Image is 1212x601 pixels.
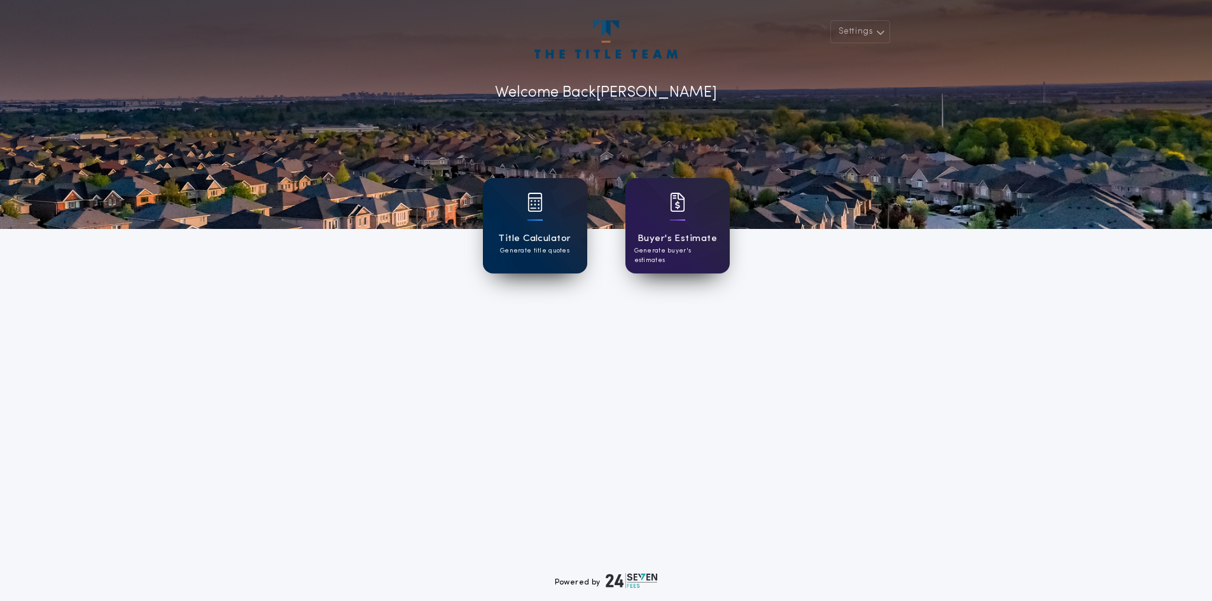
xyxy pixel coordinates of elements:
img: account-logo [534,20,677,59]
img: card icon [670,193,685,212]
p: Generate title quotes [500,246,569,256]
img: card icon [527,193,543,212]
h1: Buyer's Estimate [637,231,717,246]
a: card iconTitle CalculatorGenerate title quotes [483,178,587,273]
div: Powered by [555,573,658,588]
p: Welcome Back [PERSON_NAME] [495,81,717,104]
p: Generate buyer's estimates [634,246,721,265]
button: Settings [830,20,890,43]
a: card iconBuyer's EstimateGenerate buyer's estimates [625,178,730,273]
img: logo [606,573,658,588]
h1: Title Calculator [498,231,571,246]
